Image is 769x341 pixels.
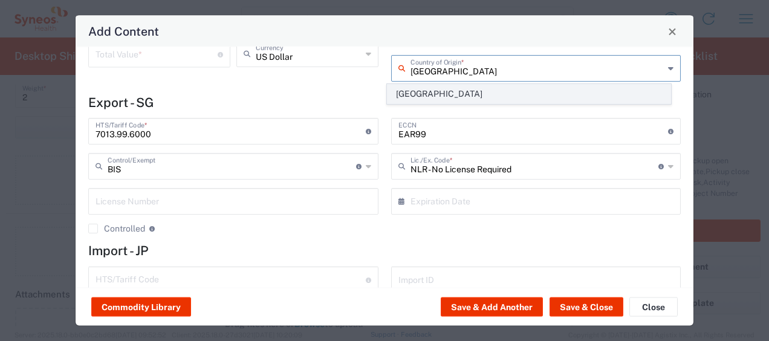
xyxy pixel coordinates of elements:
[388,85,670,103] span: [GEOGRAPHIC_DATA]
[88,95,681,110] h4: Export - SG
[664,23,681,40] button: Close
[441,297,543,317] button: Save & Add Another
[550,297,623,317] button: Save & Close
[88,22,159,40] h4: Add Content
[88,224,145,234] label: Controlled
[629,297,678,317] button: Close
[88,243,681,258] h4: Import - JP
[91,297,191,317] button: Commodity Library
